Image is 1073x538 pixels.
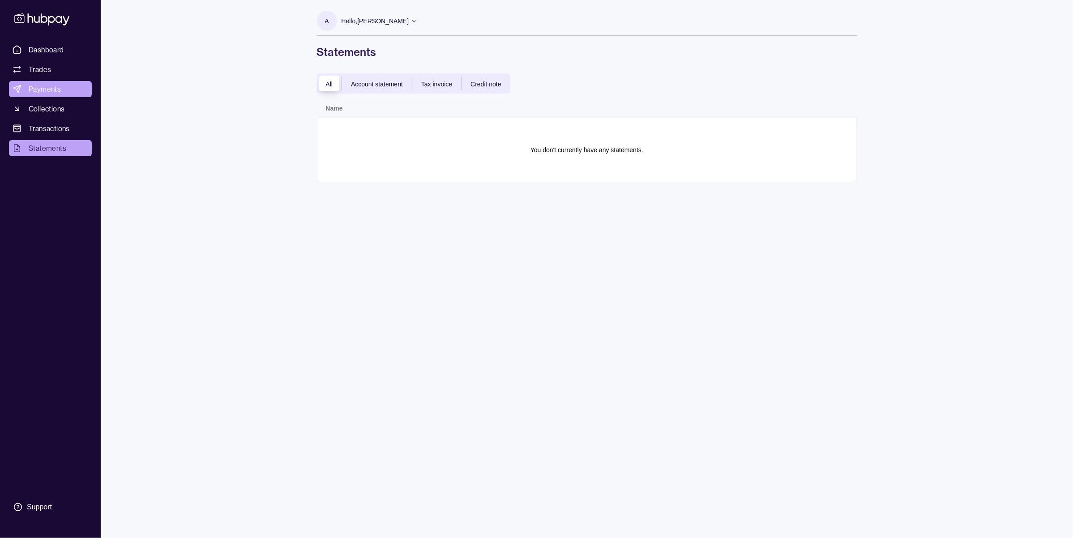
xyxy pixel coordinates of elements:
[29,84,61,94] span: Payments
[9,42,92,58] a: Dashboard
[9,61,92,77] a: Trades
[317,73,510,94] div: documentTypes
[342,16,409,26] p: Hello, [PERSON_NAME]
[325,16,329,26] p: A
[9,81,92,97] a: Payments
[9,120,92,137] a: Transactions
[530,145,643,155] p: You don't currently have any statements.
[421,81,452,88] span: Tax invoice
[351,81,403,88] span: Account statement
[317,45,857,59] h1: Statements
[29,64,51,75] span: Trades
[29,44,64,55] span: Dashboard
[326,81,333,88] span: All
[9,101,92,117] a: Collections
[9,140,92,156] a: Statements
[9,498,92,517] a: Support
[29,103,64,114] span: Collections
[29,123,70,134] span: Transactions
[326,105,343,112] p: Name
[29,143,66,154] span: Statements
[470,81,501,88] span: Credit note
[27,502,52,512] div: Support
